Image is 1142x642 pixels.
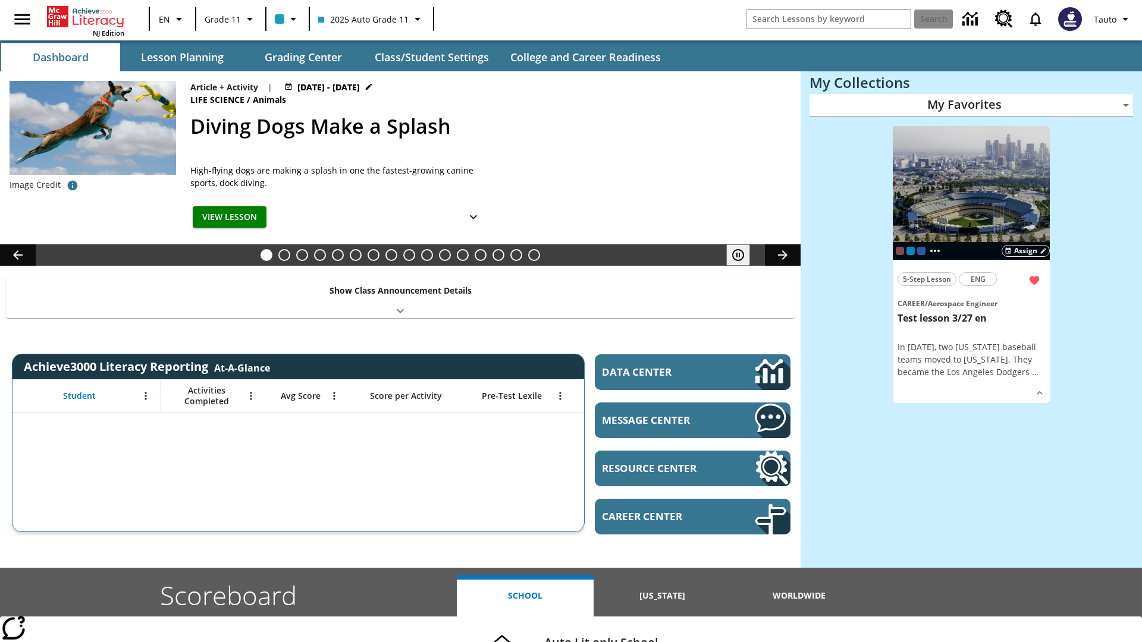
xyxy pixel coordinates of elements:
[1020,4,1051,34] a: Notifications
[501,43,670,71] button: College and Career Readiness
[439,249,451,261] button: Slide 11 Pre-release lesson
[602,509,719,523] span: Career Center
[153,8,192,30] button: Language: EN, Select a language
[350,249,362,261] button: Slide 6 Solar Power to the People
[928,244,942,258] button: Show more classes
[898,272,956,286] button: 5-Step Lesson
[6,277,795,318] div: Show Class Announcement Details
[190,164,488,189] div: High-flying dogs are making a splash in one the fastest-growing canine sports, dock diving.
[270,8,305,30] button: Class color is light blue. Change class color
[253,93,288,106] span: Animals
[332,249,344,261] button: Slide 5 The Last Homesteaders
[47,5,124,29] a: Home
[917,247,925,255] span: OL 2025 Auto Grade 7
[896,247,904,255] div: OL 2025 Auto Grade 12
[1014,246,1037,256] span: Assign
[1024,270,1045,291] button: Remove from Favorites
[482,391,542,401] span: Pre-Test Lexile
[205,13,241,26] span: Grade 11
[1094,13,1116,26] span: Tauto
[167,385,246,407] span: Activities Completed
[528,249,540,261] button: Slide 16 The Constitution's Balancing Act
[190,111,786,141] h2: Diving Dogs Make a Splash
[726,244,762,266] div: Pause
[925,298,928,309] span: /
[1002,245,1050,257] button: Assign Choose Dates
[551,387,569,405] button: Open Menu
[268,81,272,93] span: |
[898,298,925,309] span: Career
[261,249,272,261] button: Slide 1 Diving Dogs Make a Splash
[244,43,363,71] button: Grading Center
[10,179,61,191] p: Image Credit
[595,354,790,390] a: Data Center
[457,575,594,616] button: School
[602,461,719,475] span: Resource Center
[726,244,750,266] button: Pause
[898,297,1045,310] span: Topic: Career/Aerospace Engineer
[893,126,1050,404] div: lesson details
[988,3,1020,35] a: Resource Center, Will open in new tab
[421,249,433,261] button: Slide 10 Mixed Practice: Citing Evidence
[898,312,1045,325] h3: Test lesson 3/27 en
[314,249,326,261] button: Slide 4 Cars of the Future?
[903,273,951,285] span: 5-Step Lesson
[385,249,397,261] button: Slide 8 Fashion Forward in Ancient Rome
[10,81,176,175] img: A dog is jumping high in the air in an attempt to grab a yellow toy with its mouth.
[296,249,308,261] button: Slide 3 Dirty Jobs Kids Had To Do
[159,13,170,26] span: EN
[137,387,155,405] button: Open Menu
[602,365,714,379] span: Data Center
[214,359,270,374] div: At-A-Glance
[47,4,124,37] div: Home
[282,81,375,93] button: Aug 26 - Aug 27 Choose Dates
[955,3,988,36] a: Data Center
[5,2,40,37] button: Open side menu
[959,272,997,286] button: ENG
[765,244,801,266] button: Lesson carousel, Next
[898,341,1045,378] div: In [DATE], two [US_STATE] baseball teams moved to [US_STATE]. They became the Los Angeles Dodgers
[928,298,997,309] span: Aerospace Engineer
[595,451,790,486] a: Resource Center, Will open in new tab
[403,249,415,261] button: Slide 9 The Invasion of the Free CD
[731,575,868,616] button: Worldwide
[63,391,96,401] span: Student
[61,175,84,196] button: Image credit: Gloria Anderson/Alamy Stock Photo
[594,575,730,616] button: [US_STATE]
[200,8,262,30] button: Grade: Grade 11, Select a grade
[1051,4,1089,34] button: Select a new avatar
[123,43,241,71] button: Lesson Planning
[325,387,343,405] button: Open Menu
[247,94,250,105] span: /
[971,273,986,285] span: ENG
[1058,7,1082,31] img: Avatar
[1031,384,1049,402] button: Show Details
[93,29,124,37] span: NJ Edition
[1032,366,1039,377] span: …
[602,413,719,427] span: Message Center
[475,249,487,261] button: Slide 13 Between Two Worlds
[595,499,790,534] a: Career Center
[242,387,260,405] button: Open Menu
[462,206,485,228] button: Show Details
[368,249,379,261] button: Slide 7 Attack of the Terrifying Tomatoes
[1,43,120,71] button: Dashboard
[1089,8,1137,30] button: Profile/Settings
[190,81,258,93] p: Article + Activity
[492,249,504,261] button: Slide 14 Hooray for Constitution Day!
[746,10,911,29] input: search field
[313,8,429,30] button: Class: 2025 Auto Grade 11, Select your class
[193,206,266,228] button: View Lesson
[906,247,915,255] div: 205 Auto Grade 11
[281,391,321,401] span: Avg Score
[318,13,409,26] span: 2025 Auto Grade 11
[810,74,1133,91] h3: My Collections
[190,93,247,106] span: Life Science
[24,358,270,374] span: Achieve3000 Literacy Reporting
[810,94,1133,117] div: My Favorites
[330,284,472,297] p: Show Class Announcement Details
[370,391,442,401] span: Score per Activity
